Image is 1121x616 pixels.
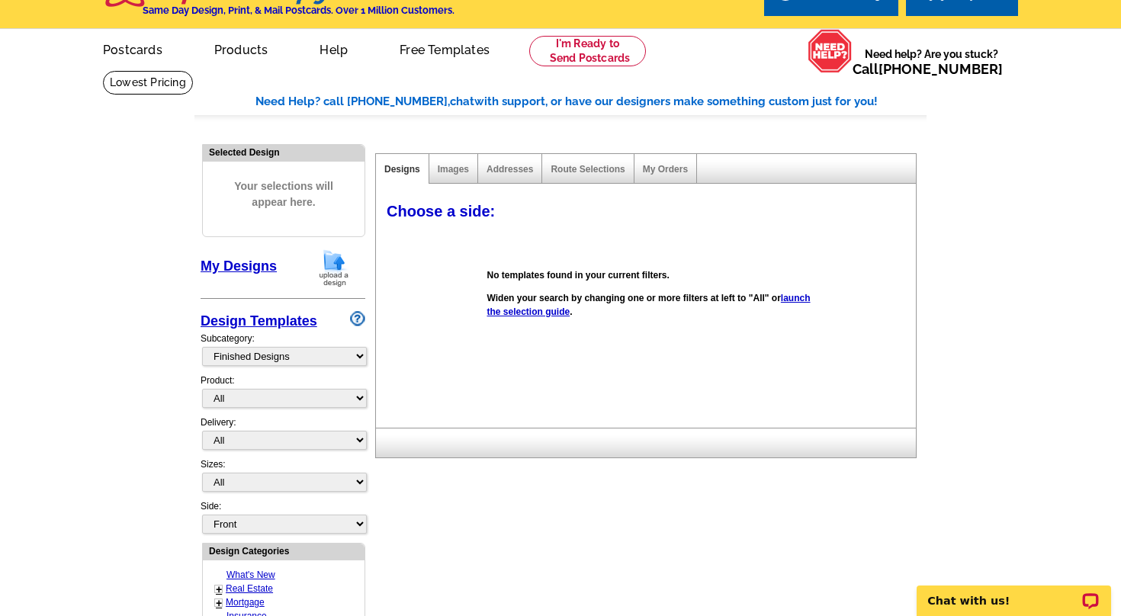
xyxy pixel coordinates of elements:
[907,568,1121,616] iframe: LiveChat chat widget
[295,30,372,66] a: Help
[808,29,853,73] img: help
[143,5,455,16] h4: Same Day Design, Print, & Mail Postcards. Over 1 Million Customers.
[201,499,365,535] div: Side:
[201,258,277,274] a: My Designs
[350,311,365,326] img: design-wizard-help-icon.png
[643,164,688,175] a: My Orders
[203,544,365,558] div: Design Categories
[375,30,514,66] a: Free Templates
[487,293,811,317] a: launch the selection guide
[487,291,811,319] p: Widen your search by changing one or more filters at left to "All" or .
[201,374,365,415] div: Product:
[450,95,474,108] span: chat
[216,583,222,595] a: +
[387,203,495,220] span: Choose a side:
[214,163,353,226] span: Your selections will appear here.
[487,268,811,282] p: No templates found in your current filters.
[226,583,273,594] a: Real Estate
[255,93,927,111] div: Need Help? call [PHONE_NUMBER], with support, or have our designers make something custom just fo...
[878,61,1003,77] a: [PHONE_NUMBER]
[216,597,222,609] a: +
[190,30,293,66] a: Products
[551,164,625,175] a: Route Selections
[314,249,354,287] img: upload-design
[201,457,365,499] div: Sizes:
[438,164,469,175] a: Images
[201,332,365,374] div: Subcategory:
[384,164,420,175] a: Designs
[853,61,1003,77] span: Call
[487,164,533,175] a: Addresses
[201,415,365,457] div: Delivery:
[203,145,365,159] div: Selected Design
[853,47,1010,77] span: Need help? Are you stuck?
[226,569,275,580] a: What's New
[79,30,187,66] a: Postcards
[201,313,317,329] a: Design Templates
[226,597,265,608] a: Mortgage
